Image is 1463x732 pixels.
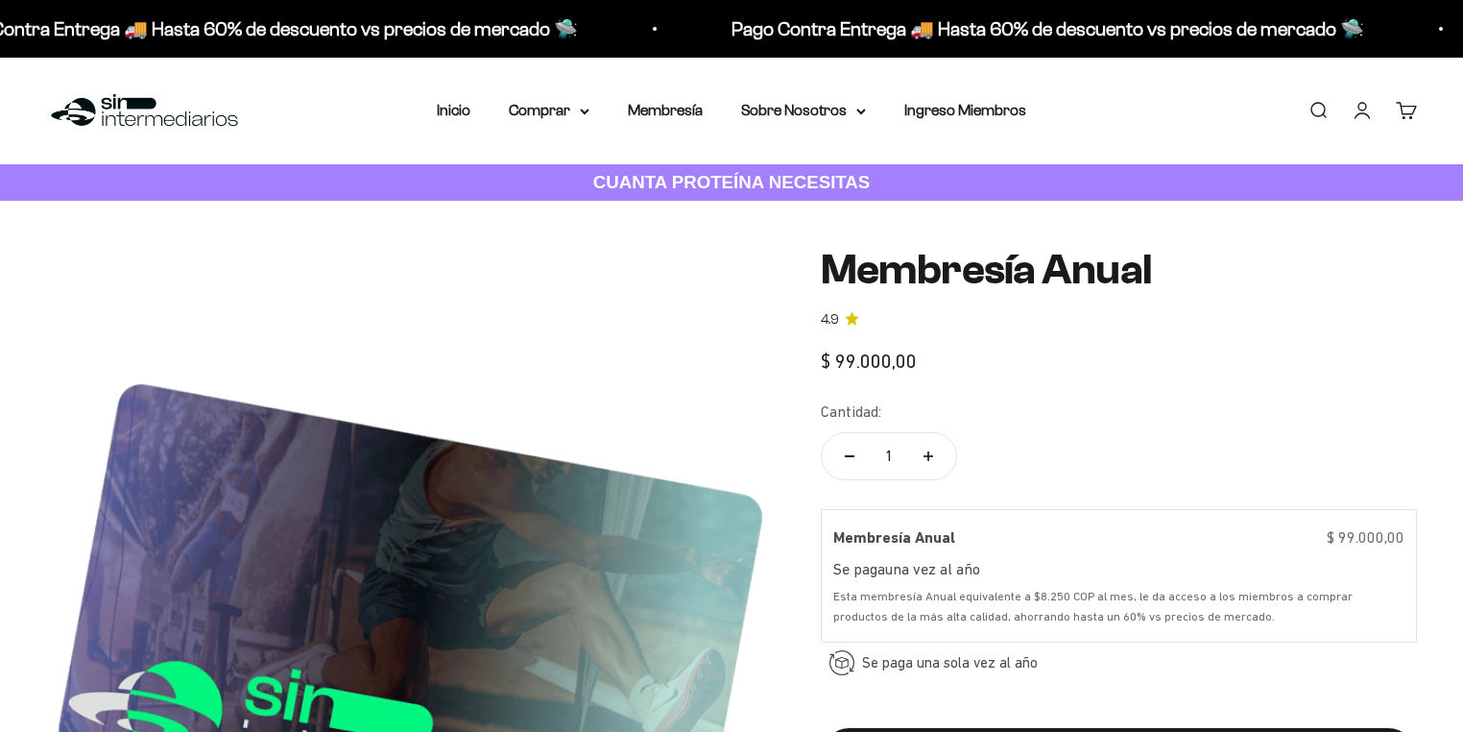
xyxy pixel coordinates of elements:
[904,102,1026,118] a: Ingreso Miembros
[1327,528,1404,546] span: $ 99.000,00
[707,13,1339,44] p: Pago Contra Entrega 🚚 Hasta 60% de descuento vs precios de mercado 🛸
[821,309,1417,330] a: 4.94.9 de 5.0 estrellas
[628,102,703,118] a: Membresía
[821,247,1417,293] h1: Membresía Anual
[821,309,839,330] span: 4.9
[741,98,866,123] summary: Sobre Nosotros
[821,400,881,425] label: Cantidad:
[833,587,1404,626] div: Esta membresía Anual equivalente a $8.250 COP al mes, le da acceso a los miembros a comprar produ...
[437,102,470,118] a: Inicio
[509,98,589,123] summary: Comprar
[862,651,1038,674] span: Se paga una sola vez al año
[833,525,955,550] label: Membresía Anual
[833,561,885,578] label: Se paga
[821,351,917,372] span: $ 99.000,00
[885,561,980,578] label: una vez al año
[900,433,956,479] button: Aumentar cantidad
[822,433,877,479] button: Reducir cantidad
[593,172,871,192] strong: CUANTA PROTEÍNA NECESITAS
